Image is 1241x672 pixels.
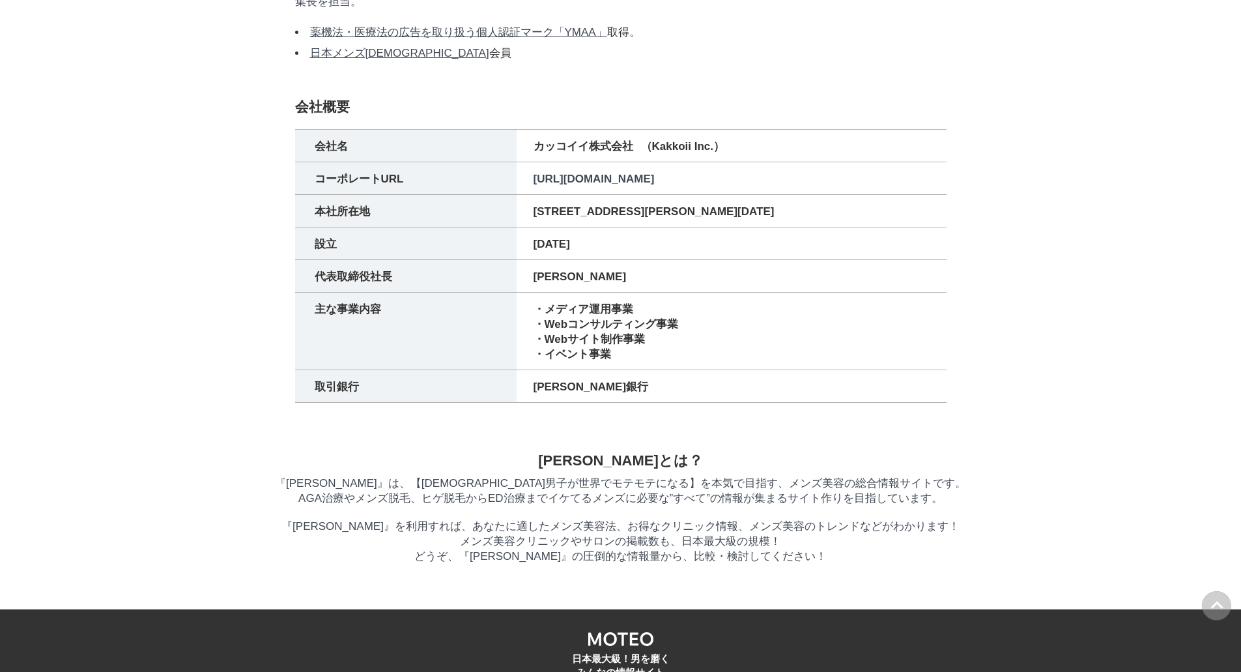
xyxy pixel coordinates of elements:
[534,317,930,332] li: ・Webコンサルティング事業
[295,293,517,370] th: 主な事業内容
[295,227,517,260] th: 設立
[517,260,947,293] td: [PERSON_NAME]
[517,227,947,260] td: [DATE]
[517,195,947,227] td: [STREET_ADDRESS][PERSON_NAME][DATE]
[517,370,947,403] td: [PERSON_NAME]銀行
[295,162,517,195] th: コーポレートURL
[1202,591,1231,621] img: PAGE UP
[295,260,517,293] th: 代表取締役社長
[534,302,930,317] li: ・メディア運用事業
[517,130,947,162] td: カッコイイ株式会社
[588,631,653,647] img: MOTEO
[295,130,517,162] th: 会社名
[534,332,930,347] li: ・Webサイト制作事業
[295,46,947,61] li: 会員
[295,98,947,116] h1: 会社概要
[310,26,607,38] a: 薬機法・医療法の広告を取り扱う個人認証マーク「YMAA」
[295,195,517,227] th: 本社所在地
[534,347,930,362] li: ・イベント事業
[534,173,655,185] a: [URL][DOMAIN_NAME]
[310,47,489,59] a: 日本メンズ[DEMOGRAPHIC_DATA]
[641,139,724,154] span: （Kakkoii Inc.）
[295,25,947,40] li: 取得。
[295,370,517,403] th: 取引銀行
